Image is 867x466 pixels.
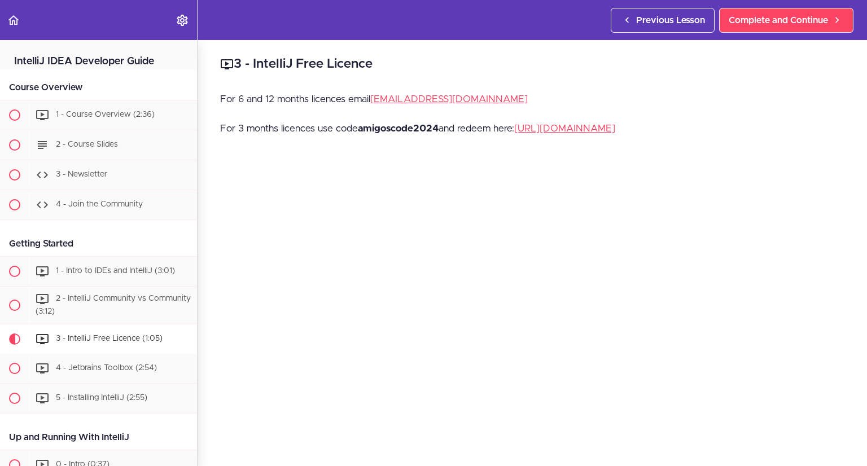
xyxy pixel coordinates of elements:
[56,111,155,118] span: 1 - Course Overview (2:36)
[729,14,828,27] span: Complete and Continue
[56,364,157,372] span: 4 - Jetbrains Toolbox (2:54)
[176,14,189,27] svg: Settings Menu
[56,267,175,275] span: 1 - Intro to IDEs and IntelliJ (3:01)
[56,170,107,178] span: 3 - Newsletter
[56,200,143,208] span: 4 - Join the Community
[370,94,528,104] a: [EMAIL_ADDRESS][DOMAIN_NAME]
[56,335,163,342] span: 3 - IntelliJ Free Licence (1:05)
[56,140,118,148] span: 2 - Course Slides
[36,294,191,315] span: 2 - IntelliJ Community vs Community (3:12)
[514,124,615,133] a: [URL][DOMAIN_NAME]
[611,8,715,33] a: Previous Lesson
[56,394,147,402] span: 5 - Installing IntelliJ (2:55)
[719,8,853,33] a: Complete and Continue
[220,120,844,137] p: For 3 months licences use code and redeem here:
[636,14,705,27] span: Previous Lesson
[220,91,844,108] p: For 6 and 12 months licences email
[7,14,20,27] svg: Back to course curriculum
[220,55,844,74] h2: 3 - IntelliJ Free Licence
[358,124,439,133] strong: amigoscode2024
